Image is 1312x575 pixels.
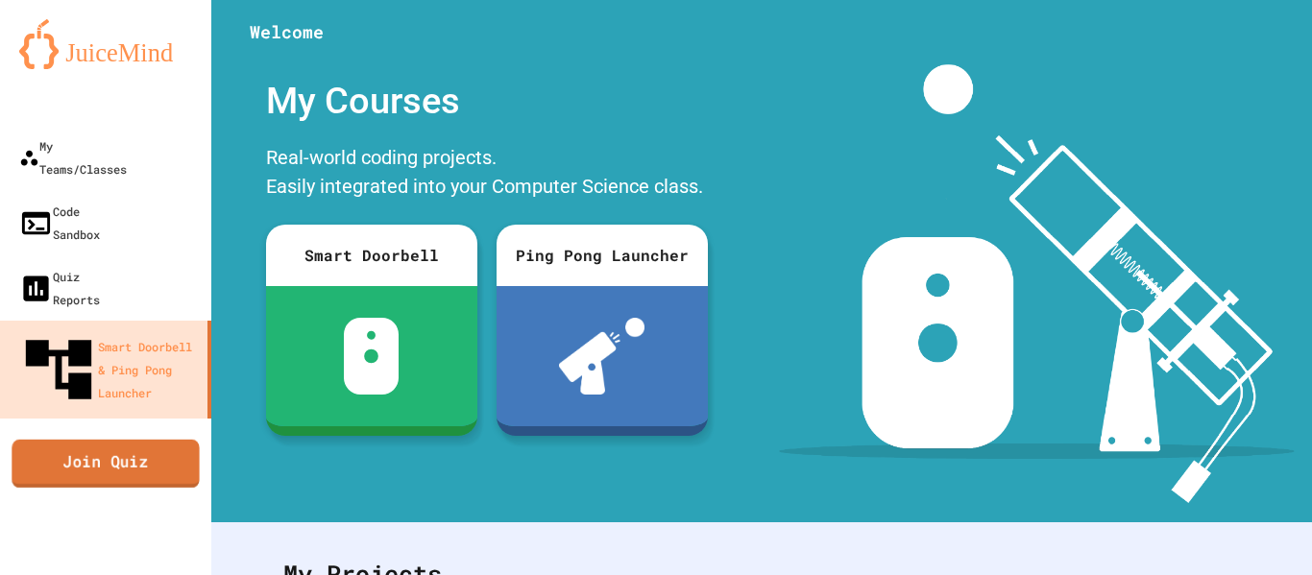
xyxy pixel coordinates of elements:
[12,439,199,487] a: Join Quiz
[779,64,1294,503] img: banner-image-my-projects.png
[256,64,717,138] div: My Courses
[256,138,717,210] div: Real-world coding projects. Easily integrated into your Computer Science class.
[19,134,127,180] div: My Teams/Classes
[19,265,100,311] div: Quiz Reports
[559,318,644,395] img: ppl-with-ball.png
[344,318,399,395] img: sdb-white.svg
[497,225,708,286] div: Ping Pong Launcher
[19,200,100,246] div: Code Sandbox
[19,330,200,409] div: Smart Doorbell & Ping Pong Launcher
[19,19,192,69] img: logo-orange.svg
[266,225,477,286] div: Smart Doorbell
